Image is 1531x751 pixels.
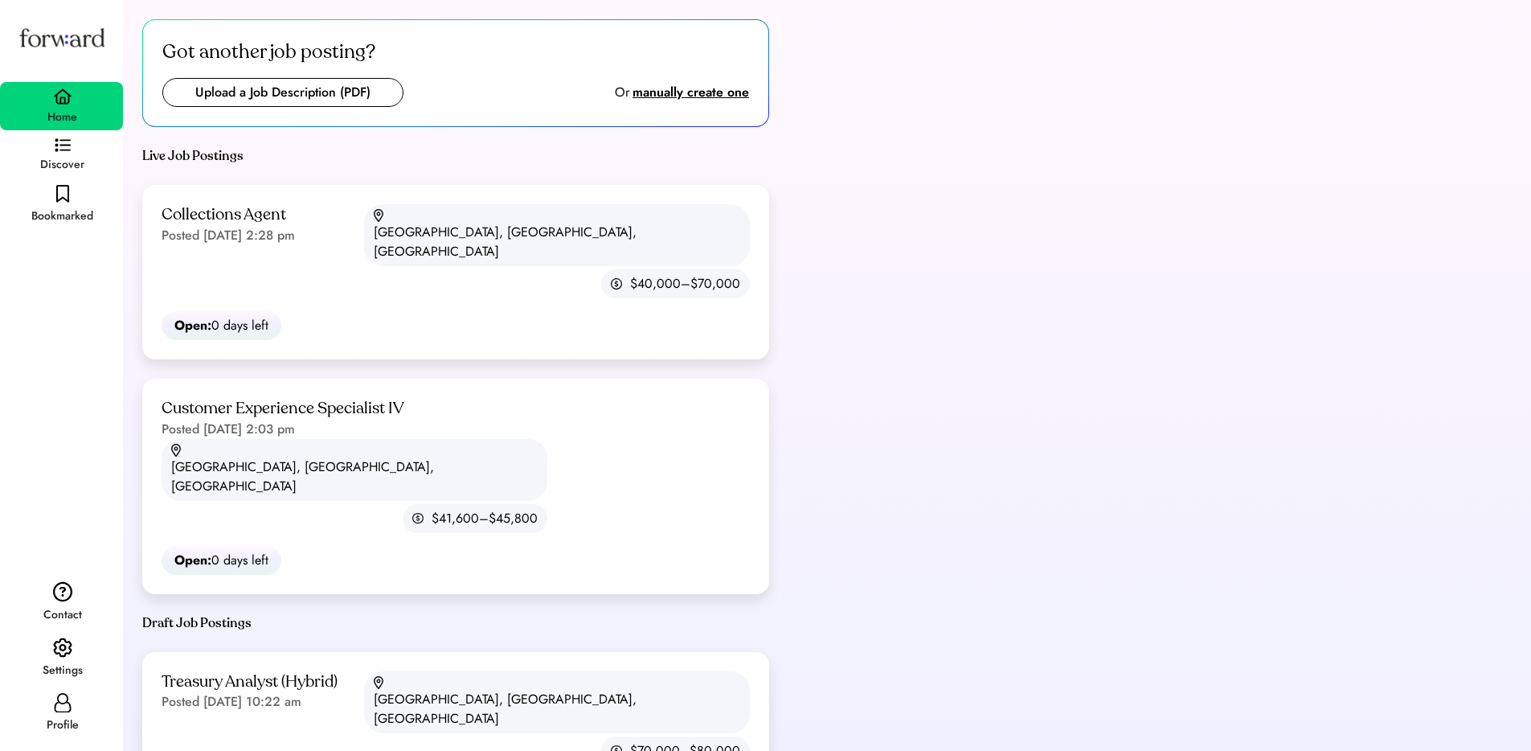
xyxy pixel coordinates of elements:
[162,671,338,693] div: Treasury Analyst (Hybrid)
[162,420,295,439] div: Posted [DATE] 2:03 pm
[47,716,79,735] div: Profile
[374,676,383,690] img: location.svg
[162,204,286,226] div: Collections Agent
[43,661,83,680] div: Settings
[171,444,181,458] img: location.svg
[16,13,108,62] img: Forward logo
[162,692,301,712] div: Posted [DATE] 10:22 am
[43,605,82,625] div: Contact
[615,83,629,102] div: Or
[171,458,538,496] div: [GEOGRAPHIC_DATA], [GEOGRAPHIC_DATA], [GEOGRAPHIC_DATA]
[432,509,538,528] div: $41,600–$45,800
[47,108,77,127] div: Home
[142,614,252,633] div: Draft Job Postings
[55,138,71,153] img: discover.svg
[162,39,375,65] div: Got another job posting?
[374,690,740,728] div: [GEOGRAPHIC_DATA], [GEOGRAPHIC_DATA], [GEOGRAPHIC_DATA]
[630,274,740,293] div: $40,000–$70,000
[412,512,424,525] img: money.svg
[53,581,72,602] img: contact.svg
[174,316,268,335] div: 0 days left
[374,223,740,261] div: [GEOGRAPHIC_DATA], [GEOGRAPHIC_DATA], [GEOGRAPHIC_DATA]
[174,316,211,334] strong: Open:
[40,155,84,174] div: Discover
[53,88,72,105] img: home.svg
[632,83,749,102] div: manually create one
[162,226,295,245] div: Posted [DATE] 2:28 pm
[374,209,383,223] img: location.svg
[142,146,244,166] div: Live Job Postings
[174,551,268,570] div: 0 days left
[31,207,93,226] div: Bookmarked
[162,398,404,420] div: Customer Experience Specialist IV
[174,551,211,569] strong: Open:
[53,638,72,659] img: settings.svg
[611,277,622,290] img: money.svg
[56,185,69,203] img: bookmark-black.svg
